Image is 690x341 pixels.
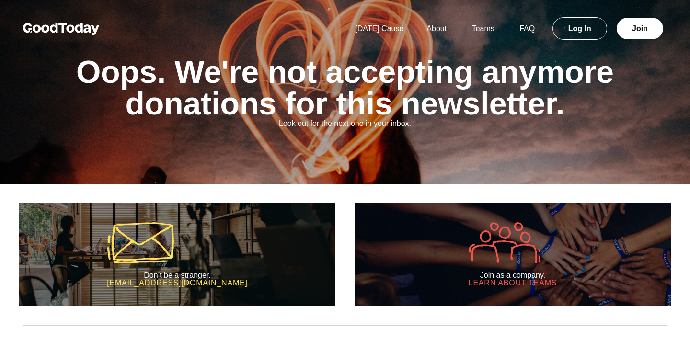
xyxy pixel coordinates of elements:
a: Join as a company. Learn about Teams [355,203,671,306]
img: icon-mail-5a43aaca37e600df00e56f9b8d918e47a1bfc3b774321cbcea002c40666e291d.svg [107,222,173,263]
img: icon-company-9005efa6fbb31de5087adda016c9bae152a033d430c041dc1efcb478492f602d.svg [469,222,540,263]
a: FAQ [508,24,546,33]
h3: [EMAIL_ADDRESS][DOMAIN_NAME] [107,279,248,287]
a: Don’t be a stranger. [EMAIL_ADDRESS][DOMAIN_NAME] [19,203,335,306]
a: Teams [460,24,506,33]
a: About [415,24,458,33]
h1: Oops. We're not accepting anymore donations for this newsletter. [46,56,644,119]
h2: Look out for the next one in your inbox. [46,119,644,128]
h2: Join as a company. [469,271,557,280]
a: [DATE] Cause [344,24,415,33]
img: GoodToday [23,23,100,35]
h3: Learn about Teams [469,279,557,287]
a: Join [617,18,663,39]
h2: Don’t be a stranger. [107,271,248,280]
a: Log In [552,17,607,40]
